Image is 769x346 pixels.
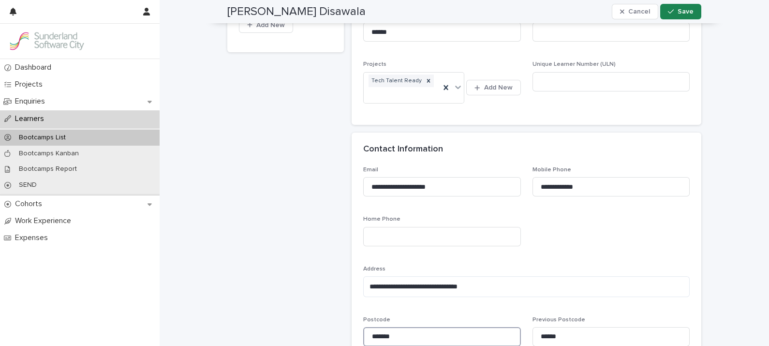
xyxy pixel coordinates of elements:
p: Enquiries [11,97,53,106]
span: Previous Postcode [532,317,585,323]
p: Projects [11,80,50,89]
p: Expenses [11,233,56,242]
span: Projects [363,61,386,67]
p: SEND [11,181,44,189]
span: Save [678,8,694,15]
span: Unique Learner Number (ULN) [532,61,616,67]
p: Work Experience [11,216,79,226]
h2: Contact Information [363,144,443,155]
span: Cancel [628,8,650,15]
span: Add New [256,22,285,29]
span: Home Phone [363,216,400,222]
span: Email [363,167,378,173]
button: Cancel [612,4,658,19]
span: Postcode [363,317,390,323]
div: Tech Talent Ready [369,75,423,88]
p: Bootcamps List [11,134,74,142]
p: Bootcamps Report [11,165,85,173]
span: Address [363,266,385,272]
p: Cohorts [11,199,50,209]
p: Dashboard [11,63,59,72]
img: GVzBcg19RCOYju8xzymn [8,31,85,51]
button: Add New [239,17,293,33]
h2: [PERSON_NAME] Disawala [227,5,366,19]
button: Add New [466,80,520,95]
span: Mobile Phone [532,167,571,173]
p: Learners [11,114,52,123]
button: Save [660,4,701,19]
span: Add New [484,84,513,91]
p: Bootcamps Kanban [11,150,87,158]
